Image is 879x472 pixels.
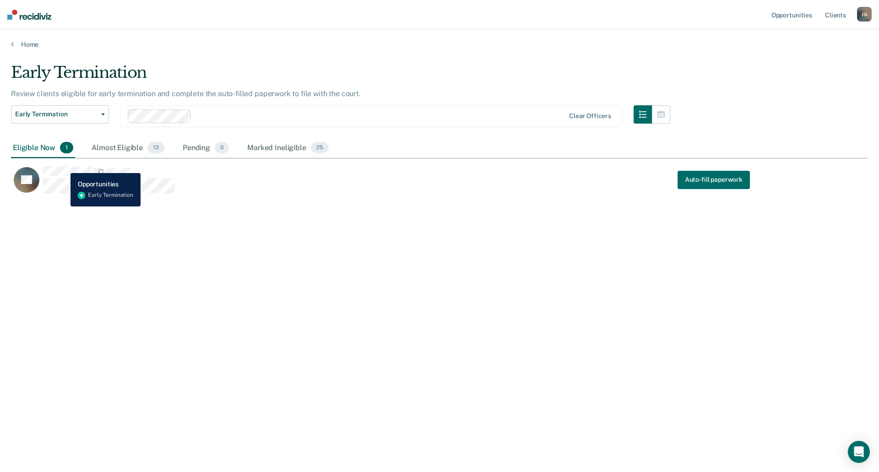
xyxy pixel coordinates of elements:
[7,10,51,20] img: Recidiviz
[181,138,231,158] div: Pending0
[215,142,229,154] span: 0
[848,441,870,463] div: Open Intercom Messenger
[678,171,750,189] a: Navigate to form link
[857,7,872,22] div: J G
[569,112,611,120] div: Clear officers
[11,166,761,202] div: CaseloadOpportunityCell-213614
[678,171,750,189] button: Auto-fill paperwork
[11,40,868,49] a: Home
[60,142,73,154] span: 1
[15,110,98,118] span: Early Termination
[311,142,329,154] span: 25
[11,138,75,158] div: Eligible Now1
[857,7,872,22] button: JG
[11,63,670,89] div: Early Termination
[90,138,166,158] div: Almost Eligible13
[245,138,330,158] div: Marked Ineligible25
[11,89,361,98] p: Review clients eligible for early termination and complete the auto-filled paperwork to file with...
[147,142,164,154] span: 13
[11,105,109,124] button: Early Termination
